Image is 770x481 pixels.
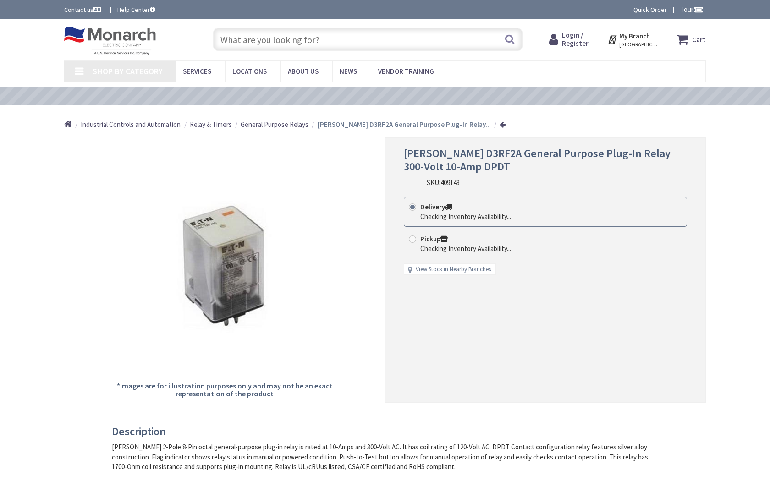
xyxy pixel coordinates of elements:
[440,178,460,187] span: 409143
[288,67,319,76] span: About Us
[676,31,706,48] a: Cart
[81,120,181,129] a: Industrial Controls and Automation
[64,5,103,14] a: Contact us
[549,31,588,48] a: Login / Register
[692,31,706,48] strong: Cart
[633,5,667,14] a: Quick Order
[112,442,651,471] div: [PERSON_NAME] 2-Pole 8-Pin octal general-purpose plug-in relay is rated at 10-Amps and 300-Volt A...
[241,120,308,129] a: General Purpose Relays
[117,5,155,14] a: Help Center
[619,41,658,48] span: [GEOGRAPHIC_DATA], [GEOGRAPHIC_DATA]
[115,382,334,398] h5: *Images are for illustration purposes only and may not be an exact representation of the product
[404,146,671,174] span: [PERSON_NAME] D3RF2A General Purpose Plug-In Relay 300-Volt 10-Amp DPDT
[64,27,156,55] img: Monarch Electric Company
[378,67,434,76] span: Vendor Training
[420,202,452,211] strong: Delivery
[340,67,357,76] span: News
[93,66,163,77] span: Shop By Category
[318,120,491,129] strong: [PERSON_NAME] D3RF2A General Purpose Plug-In Relay...
[427,178,460,187] div: SKU:
[420,212,511,221] div: Checking Inventory Availability...
[183,67,211,76] span: Services
[562,31,588,48] span: Login / Register
[420,244,511,253] div: Checking Inventory Availability...
[112,426,651,437] h3: Description
[156,197,293,334] img: Eaton D3RF2A General Purpose Plug-In Relay 300-Volt 10-Amp DPDT
[416,265,491,274] a: View Stock in Nearby Branches
[619,32,650,40] strong: My Branch
[232,67,267,76] span: Locations
[420,235,448,243] strong: Pickup
[607,31,658,48] div: My Branch [GEOGRAPHIC_DATA], [GEOGRAPHIC_DATA]
[680,5,704,14] span: Tour
[190,120,232,129] a: Relay & Timers
[213,28,522,51] input: What are you looking for?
